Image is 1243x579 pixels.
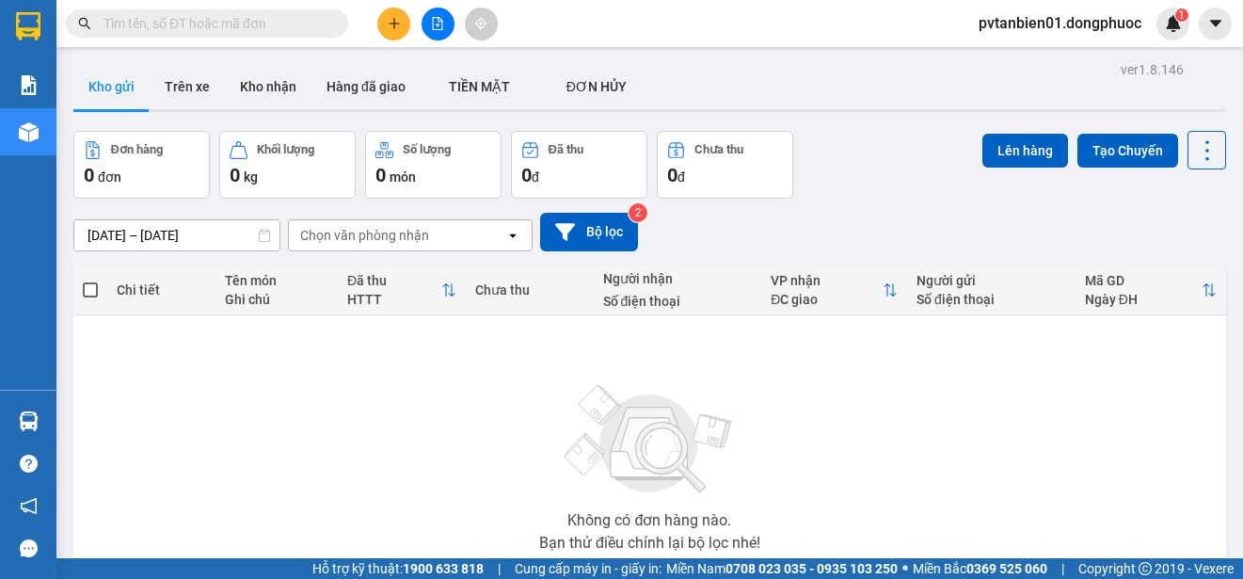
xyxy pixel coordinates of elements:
[567,513,731,528] div: Không có đơn hàng nào.
[532,169,539,185] span: đ
[390,169,416,185] span: món
[982,134,1068,168] button: Lên hàng
[150,64,225,109] button: Trên xe
[629,203,647,222] sup: 2
[966,561,1047,576] strong: 0369 525 060
[1178,8,1185,22] span: 1
[219,131,356,199] button: Khối lượng0kg
[1121,59,1184,80] div: ver 1.8.146
[300,226,429,245] div: Chọn văn phòng nhận
[244,169,258,185] span: kg
[117,282,206,298] div: Chi tiết
[667,164,677,186] span: 0
[375,164,386,186] span: 0
[1077,134,1178,168] button: Tạo Chuyến
[603,294,753,309] div: Số điện thoại
[20,497,38,515] span: notification
[338,265,466,315] th: Toggle SortBy
[74,220,279,250] input: Select a date range.
[365,131,502,199] button: Số lượng0món
[422,8,454,40] button: file-add
[1207,15,1224,32] span: caret-down
[78,17,91,30] span: search
[603,271,753,286] div: Người nhận
[521,164,532,186] span: 0
[916,292,1066,307] div: Số điện thoại
[771,292,883,307] div: ĐC giao
[474,17,487,30] span: aim
[771,273,883,288] div: VP nhận
[539,536,760,551] div: Bạn thử điều chỉnh lại bộ lọc nhé!
[555,374,743,506] img: svg+xml;base64,PHN2ZyBjbGFzcz0ibGlzdC1wbHVnX19zdmciIHhtbG5zPSJodHRwOi8vd3d3LnczLm9yZy8yMDAwL3N2Zy...
[20,539,38,557] span: message
[257,143,314,156] div: Khối lượng
[1085,273,1202,288] div: Mã GD
[666,558,898,579] span: Miền Nam
[16,12,40,40] img: logo-vxr
[230,164,240,186] span: 0
[111,143,163,156] div: Đơn hàng
[498,558,501,579] span: |
[1175,8,1188,22] sup: 1
[449,79,510,94] span: TIỀN MẶT
[73,64,150,109] button: Kho gửi
[1076,265,1226,315] th: Toggle SortBy
[84,164,94,186] span: 0
[1199,8,1232,40] button: caret-down
[1061,558,1064,579] span: |
[694,143,743,156] div: Chưa thu
[431,17,444,30] span: file-add
[725,561,898,576] strong: 0708 023 035 - 0935 103 250
[225,273,328,288] div: Tên món
[98,169,121,185] span: đơn
[511,131,647,199] button: Đã thu0đ
[916,273,1066,288] div: Người gửi
[347,292,441,307] div: HTTT
[566,79,627,94] span: ĐƠN HỦY
[902,565,908,572] span: ⚪️
[311,64,421,109] button: Hàng đã giao
[677,169,685,185] span: đ
[913,558,1047,579] span: Miền Bắc
[19,75,39,95] img: solution-icon
[403,561,484,576] strong: 1900 633 818
[540,213,638,251] button: Bộ lọc
[549,143,583,156] div: Đã thu
[1139,562,1152,575] span: copyright
[73,131,210,199] button: Đơn hàng0đơn
[403,143,451,156] div: Số lượng
[515,558,661,579] span: Cung cấp máy in - giấy in:
[761,265,907,315] th: Toggle SortBy
[964,11,1156,35] span: pvtanbien01.dongphuoc
[465,8,498,40] button: aim
[347,273,441,288] div: Đã thu
[19,122,39,142] img: warehouse-icon
[225,64,311,109] button: Kho nhận
[312,558,484,579] span: Hỗ trợ kỹ thuật:
[475,282,584,298] div: Chưa thu
[505,228,520,243] svg: open
[1085,292,1202,307] div: Ngày ĐH
[657,131,793,199] button: Chưa thu0đ
[20,455,38,473] span: question-circle
[388,17,401,30] span: plus
[104,13,326,34] input: Tìm tên, số ĐT hoặc mã đơn
[1165,15,1182,32] img: icon-new-feature
[19,411,39,431] img: warehouse-icon
[225,292,328,307] div: Ghi chú
[377,8,410,40] button: plus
